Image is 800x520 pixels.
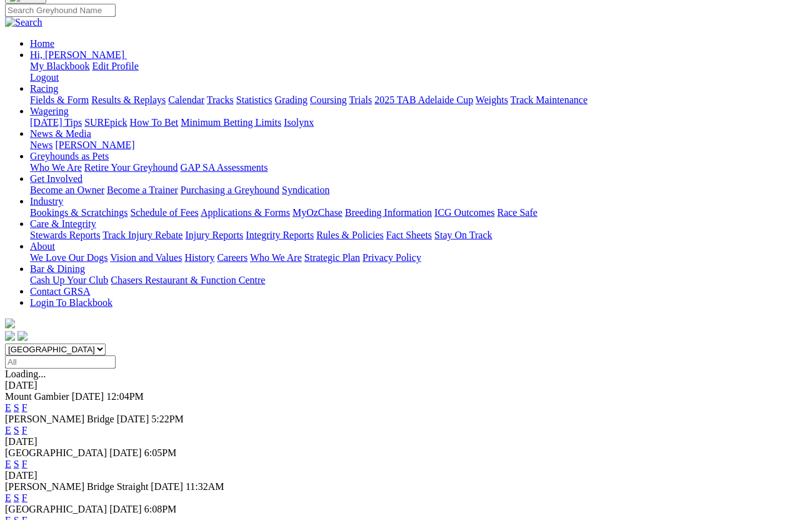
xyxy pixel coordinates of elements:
[30,117,795,128] div: Wagering
[30,196,63,206] a: Industry
[109,447,142,458] span: [DATE]
[5,492,11,503] a: E
[30,207,795,218] div: Industry
[345,207,432,218] a: Breeding Information
[30,106,69,116] a: Wagering
[30,252,107,263] a: We Love Our Dogs
[17,331,27,341] img: twitter.svg
[14,459,19,469] a: S
[30,162,795,173] div: Greyhounds as Pets
[292,207,342,218] a: MyOzChase
[30,117,82,128] a: [DATE] Tips
[30,275,795,286] div: Bar & Dining
[236,94,272,105] a: Statistics
[30,252,795,263] div: About
[30,61,90,71] a: My Blackbook
[55,140,134,150] a: [PERSON_NAME]
[184,252,214,263] a: History
[511,94,587,105] a: Track Maintenance
[144,447,177,458] span: 6:05PM
[151,481,183,492] span: [DATE]
[349,94,372,105] a: Trials
[30,38,54,49] a: Home
[5,17,42,28] img: Search
[5,459,11,469] a: E
[5,447,107,458] span: [GEOGRAPHIC_DATA]
[5,4,116,17] input: Search
[92,61,139,71] a: Edit Profile
[30,275,108,285] a: Cash Up Your Club
[207,94,234,105] a: Tracks
[14,402,19,413] a: S
[304,252,360,263] a: Strategic Plan
[30,72,59,83] a: Logout
[110,252,182,263] a: Vision and Values
[22,492,27,503] a: F
[30,128,91,139] a: News & Media
[111,275,265,285] a: Chasers Restaurant & Function Centre
[5,355,116,369] input: Select date
[30,61,795,83] div: Hi, [PERSON_NAME]
[284,117,314,128] a: Isolynx
[30,263,85,274] a: Bar & Dining
[5,380,795,391] div: [DATE]
[30,94,795,106] div: Racing
[374,94,473,105] a: 2025 TAB Adelaide Cup
[217,252,247,263] a: Careers
[30,207,127,218] a: Bookings & Scratchings
[30,140,52,150] a: News
[14,425,19,436] a: S
[5,331,15,341] img: facebook.svg
[22,425,27,436] a: F
[5,470,795,481] div: [DATE]
[107,185,178,195] a: Become a Trainer
[5,414,114,424] span: [PERSON_NAME] Bridge
[117,414,149,424] span: [DATE]
[5,402,11,413] a: E
[22,402,27,413] a: F
[151,414,184,424] span: 5:22PM
[250,252,302,263] a: Who We Are
[185,230,243,240] a: Injury Reports
[282,185,329,195] a: Syndication
[476,94,508,105] a: Weights
[362,252,421,263] a: Privacy Policy
[275,94,307,105] a: Grading
[30,94,89,105] a: Fields & Form
[14,492,19,503] a: S
[5,391,69,402] span: Mount Gambier
[30,49,127,60] a: Hi, [PERSON_NAME]
[30,230,795,241] div: Care & Integrity
[30,140,795,151] div: News & Media
[30,230,100,240] a: Stewards Reports
[30,185,795,196] div: Get Involved
[5,481,148,492] span: [PERSON_NAME] Bridge Straight
[30,83,58,94] a: Racing
[5,425,11,436] a: E
[130,117,179,128] a: How To Bet
[30,162,82,173] a: Who We Are
[246,230,314,240] a: Integrity Reports
[109,504,142,514] span: [DATE]
[181,162,268,173] a: GAP SA Assessments
[30,218,96,229] a: Care & Integrity
[30,185,104,195] a: Become an Owner
[201,207,290,218] a: Applications & Forms
[30,241,55,252] a: About
[106,391,144,402] span: 12:04PM
[91,94,166,105] a: Results & Replays
[5,319,15,329] img: logo-grsa-white.png
[30,297,112,308] a: Login To Blackbook
[30,286,90,297] a: Contact GRSA
[102,230,182,240] a: Track Injury Rebate
[84,117,127,128] a: SUREpick
[30,49,124,60] span: Hi, [PERSON_NAME]
[72,391,104,402] span: [DATE]
[30,151,109,161] a: Greyhounds as Pets
[181,185,279,195] a: Purchasing a Greyhound
[144,504,177,514] span: 6:08PM
[181,117,281,128] a: Minimum Betting Limits
[434,207,494,218] a: ICG Outcomes
[316,230,384,240] a: Rules & Policies
[168,94,204,105] a: Calendar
